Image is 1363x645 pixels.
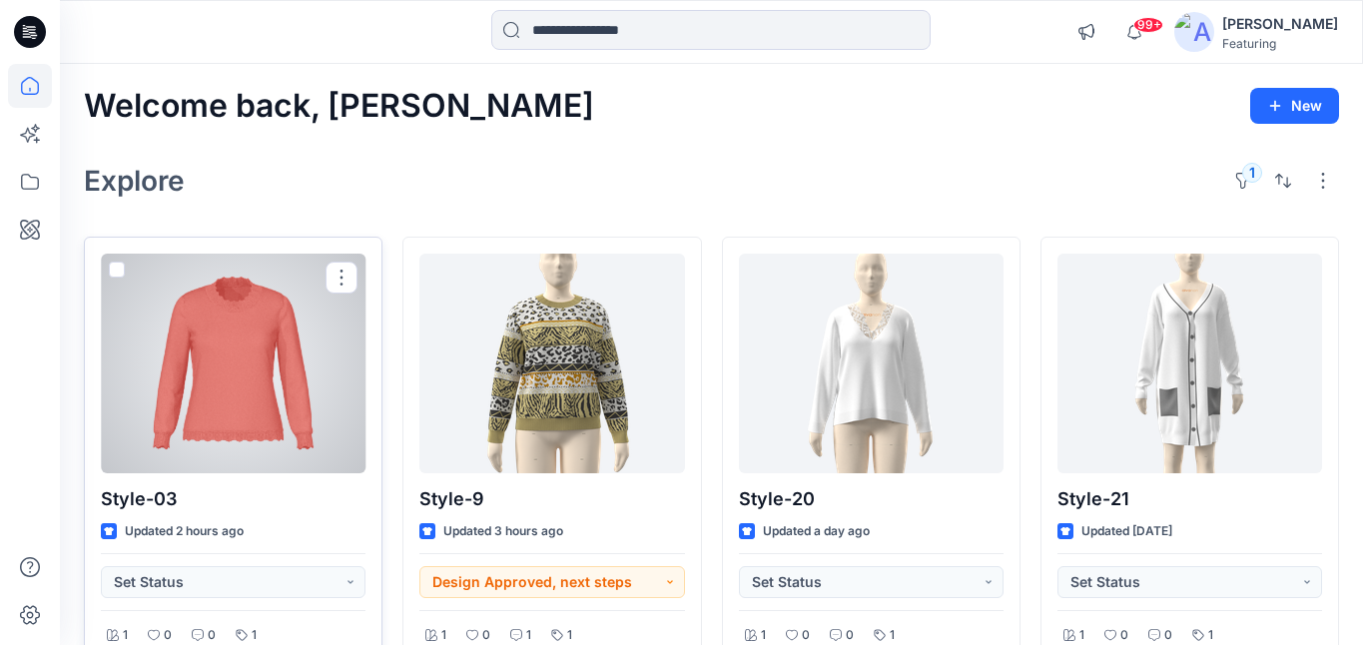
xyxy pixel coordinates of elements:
[1174,12,1214,52] img: avatar
[419,485,684,513] p: Style-9
[1222,36,1338,51] div: Featuring
[1057,254,1322,473] a: Style-21
[443,521,563,542] p: Updated 3 hours ago
[739,485,1004,513] p: Style-20
[1081,521,1172,542] p: Updated [DATE]
[1227,165,1259,197] button: 1
[101,485,365,513] p: Style-03
[1057,485,1322,513] p: Style-21
[101,254,365,473] a: Style-03
[419,254,684,473] a: Style-9
[1133,17,1163,33] span: 99+
[125,521,244,542] p: Updated 2 hours ago
[84,88,594,125] h2: Welcome back, [PERSON_NAME]
[1250,88,1339,124] button: New
[1222,12,1338,36] div: [PERSON_NAME]
[84,165,185,197] h2: Explore
[763,521,870,542] p: Updated a day ago
[739,254,1004,473] a: Style-20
